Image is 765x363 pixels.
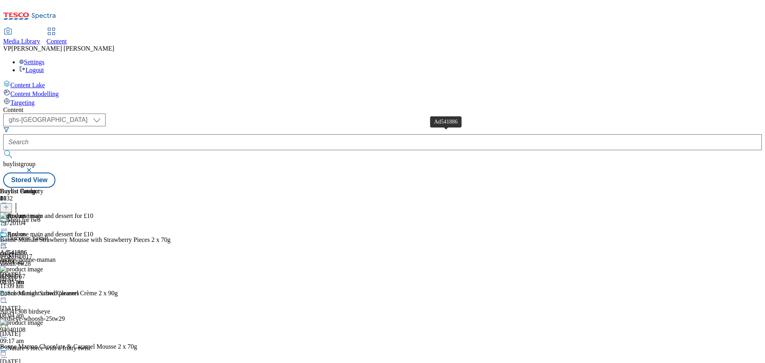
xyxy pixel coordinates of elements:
[3,45,11,52] span: VP
[11,45,114,52] span: [PERSON_NAME] [PERSON_NAME]
[3,89,762,98] a: Content Modelling
[19,67,44,73] a: Logout
[10,90,59,97] span: Content Modelling
[47,28,67,45] a: Content
[3,80,762,89] a: Content Lake
[47,38,67,45] span: Content
[3,173,55,188] button: Stored View
[3,106,762,114] div: Content
[3,161,35,167] span: buylistgroup
[3,126,10,133] svg: Search Filters
[19,59,45,65] a: Settings
[3,28,40,45] a: Media Library
[10,99,35,106] span: Targeting
[3,98,762,106] a: Targeting
[10,82,45,88] span: Content Lake
[3,38,40,45] span: Media Library
[3,134,762,150] input: Search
